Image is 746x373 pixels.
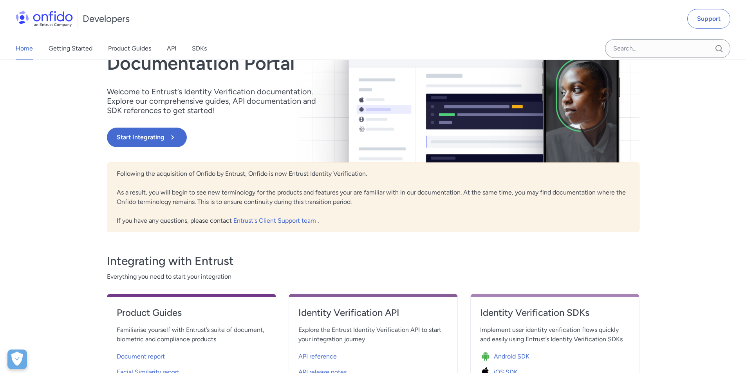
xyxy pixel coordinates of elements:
[298,352,337,361] span: API reference
[298,306,448,325] a: Identity Verification API
[7,350,27,369] button: Open Preferences
[298,325,448,344] span: Explore the Entrust Identity Verification API to start your integration journey
[7,350,27,369] div: Cookie Preferences
[480,306,630,325] a: Identity Verification SDKs
[117,347,266,363] a: Document report
[192,38,207,59] a: SDKs
[687,9,730,29] a: Support
[167,38,176,59] a: API
[117,306,266,325] a: Product Guides
[233,217,318,224] a: Entrust's Client Support team
[480,347,630,363] a: Icon Android SDKAndroid SDK
[108,38,151,59] a: Product Guides
[494,352,529,361] span: Android SDK
[16,38,33,59] a: Home
[107,128,480,147] a: Start Integrating
[298,306,448,319] h4: Identity Verification API
[107,87,326,115] p: Welcome to Entrust’s Identity Verification documentation. Explore our comprehensive guides, API d...
[117,306,266,319] h4: Product Guides
[49,38,92,59] a: Getting Started
[107,128,187,147] button: Start Integrating
[83,13,130,25] h1: Developers
[298,347,448,363] a: API reference
[605,39,730,58] input: Onfido search input field
[107,272,639,281] span: Everything you need to start your integration
[480,306,630,319] h4: Identity Verification SDKs
[16,11,73,27] img: Onfido Logo
[117,325,266,344] span: Familiarise yourself with Entrust’s suite of document, biometric and compliance products
[107,253,639,269] h3: Integrating with Entrust
[480,325,630,344] span: Implement user identity verification flows quickly and easily using Entrust’s Identity Verificati...
[117,352,165,361] span: Document report
[107,162,639,232] div: Following the acquisition of Onfido by Entrust, Onfido is now Entrust Identity Verification. As a...
[480,351,494,362] img: Icon Android SDK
